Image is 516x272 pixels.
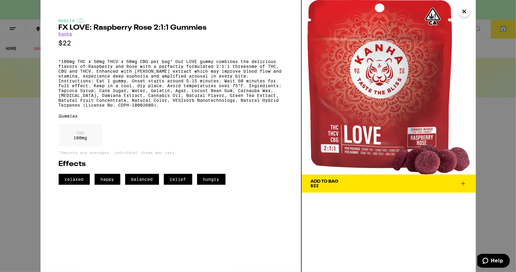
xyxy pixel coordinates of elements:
iframe: Opens a widget where you can find more information [477,254,510,269]
span: relief [164,174,192,185]
h2: FX LOVE: Raspberry Rose 2:1:1 Gummies [59,24,283,32]
img: hybridColor.svg [77,18,84,23]
h2: Effects [59,161,283,168]
span: $22 [311,183,319,188]
button: Close [459,6,470,17]
div: Add To Bag [311,179,339,184]
div: Gummies [59,114,283,118]
p: THC [74,131,87,135]
button: Add To Bag$22 [302,174,476,193]
p: *100mg THC x 50mg THCV x 50mg CBG per bag* Our LOVE gummy combines the delicious flavors of Raspb... [59,59,283,108]
p: *Amounts are averages, individual items may vary. [59,151,283,154]
span: happy [95,174,120,185]
div: Hybrid [59,18,283,23]
a: Kanha [59,32,72,36]
div: 100 mg [59,124,102,146]
span: balanced [125,174,159,185]
span: hungry [197,174,226,185]
p: $22 [59,39,283,47]
span: relaxed [59,174,90,185]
